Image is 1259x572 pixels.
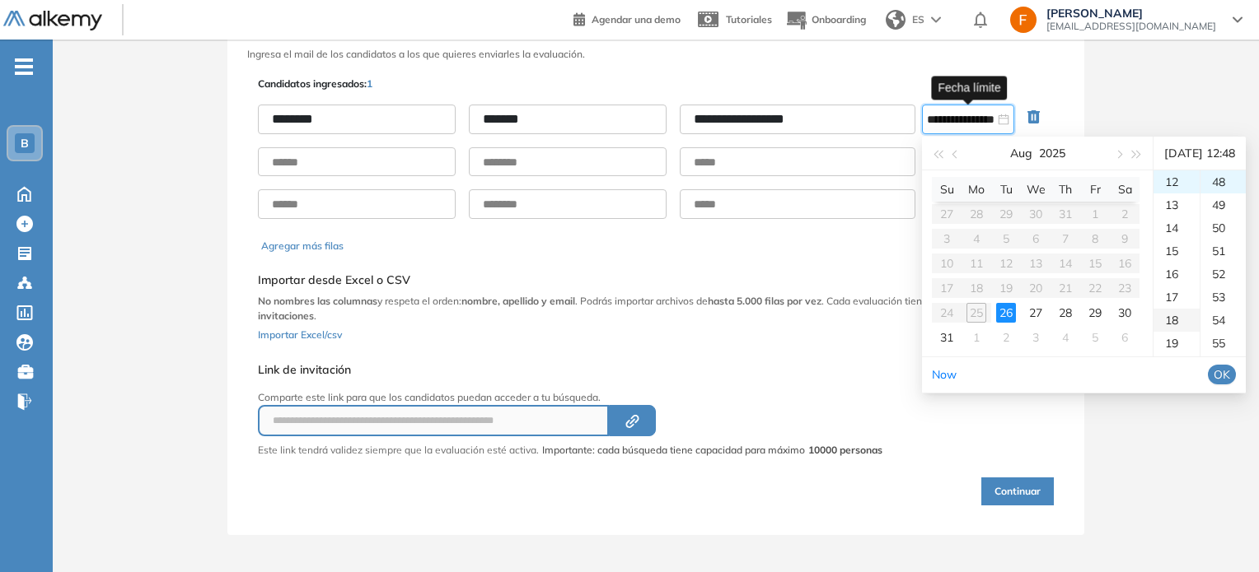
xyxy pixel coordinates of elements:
[461,295,575,307] b: nombre, apellido y email
[1085,303,1105,323] div: 29
[21,137,29,150] span: B
[785,2,866,38] button: Onboarding
[1200,263,1246,286] div: 52
[1200,239,1246,263] div: 51
[962,177,991,202] th: Mo
[258,294,1054,323] p: y respeta el orden: . Podrás importar archivos de . Cada evaluación tiene un .
[1051,177,1080,202] th: Th
[1046,7,1216,20] span: [PERSON_NAME]
[542,443,882,458] span: Importante: cada búsqueda tiene capacidad para máximo
[1154,216,1200,239] div: 14
[1021,177,1051,202] th: We
[1154,239,1200,263] div: 15
[1200,170,1246,193] div: 48
[1080,325,1110,350] td: 2025-09-05
[937,328,957,347] div: 31
[258,295,377,307] b: No nombres las columnas
[912,12,924,27] span: ES
[1154,193,1200,216] div: 13
[1208,365,1236,384] button: OK
[1200,309,1246,332] div: 54
[932,325,962,350] td: 2025-08-31
[1115,328,1135,347] div: 6
[258,328,342,341] span: Importar Excel/csv
[1154,263,1200,286] div: 16
[991,325,1021,350] td: 2025-09-02
[812,13,866,26] span: Onboarding
[261,239,344,253] button: Agregar más filas
[1039,137,1065,170] button: 2025
[1051,325,1080,350] td: 2025-09-04
[573,8,681,28] a: Agendar una demo
[1200,216,1246,239] div: 50
[1154,355,1200,378] div: 20
[258,273,1054,287] h5: Importar desde Excel o CSV
[1051,300,1080,325] td: 2025-08-28
[931,76,1007,100] div: Fecha límite
[258,390,882,405] p: Comparte este link para que los candidatos puedan acceder a tu búsqueda.
[15,65,33,68] i: -
[931,16,941,23] img: arrow
[1110,300,1140,325] td: 2025-08-30
[1200,286,1246,309] div: 53
[1115,303,1135,323] div: 30
[726,13,772,26] span: Tutoriales
[1200,355,1246,378] div: 56
[1080,300,1110,325] td: 2025-08-29
[981,477,1054,505] button: Continuar
[367,77,372,90] span: 1
[1026,328,1046,347] div: 3
[966,328,986,347] div: 1
[1110,325,1140,350] td: 2025-09-06
[1214,365,1230,384] span: OK
[1021,300,1051,325] td: 2025-08-27
[258,323,342,343] button: Importar Excel/csv
[3,11,102,31] img: Logo
[991,177,1021,202] th: Tu
[258,77,372,91] p: Candidatos ingresados:
[1200,332,1246,355] div: 55
[1154,309,1200,332] div: 18
[1021,325,1051,350] td: 2025-09-03
[1160,137,1239,170] div: [DATE] 12:48
[932,177,962,202] th: Su
[258,295,1016,322] b: límite de 10.000 invitaciones
[247,49,1065,60] h3: Ingresa el mail de los candidatos a los que quieres enviarles la evaluación.
[1085,328,1105,347] div: 5
[1055,303,1075,323] div: 28
[258,443,539,458] p: Este link tendrá validez siempre que la evaluación esté activa.
[932,367,957,382] a: Now
[258,363,882,377] h5: Link de invitación
[1026,303,1046,323] div: 27
[1046,20,1216,33] span: [EMAIL_ADDRESS][DOMAIN_NAME]
[1154,286,1200,309] div: 17
[996,328,1016,347] div: 2
[996,303,1016,323] div: 26
[962,325,991,350] td: 2025-09-01
[1200,193,1246,216] div: 49
[886,10,906,30] img: world
[1110,177,1140,202] th: Sa
[592,13,681,26] span: Agendar una demo
[1154,170,1200,193] div: 12
[1010,137,1032,170] button: Aug
[1154,332,1200,355] div: 19
[1055,328,1075,347] div: 4
[1080,177,1110,202] th: Fr
[708,295,821,307] b: hasta 5.000 filas por vez
[808,444,882,456] strong: 10000 personas
[991,300,1021,325] td: 2025-08-26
